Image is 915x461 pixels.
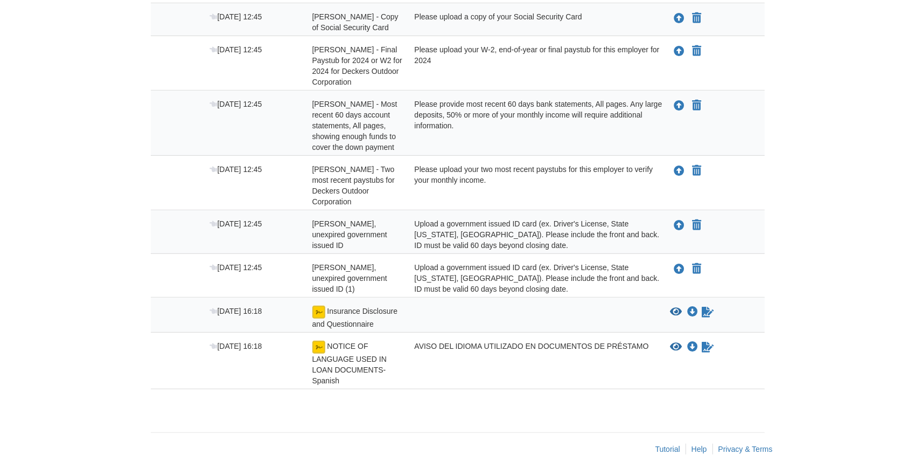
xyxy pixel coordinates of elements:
[312,263,387,293] span: [PERSON_NAME], unexpired government issued ID (1)
[407,99,662,153] div: Please provide most recent 60 days bank statements, All pages. Any large deposits, 50% or more of...
[673,44,686,58] button: Upload Donald Arvizu - Final Paystub for 2024 or W2 for 2024 for Deckers Outdoor Corporation
[670,342,682,353] button: View NOTICE OF LANGUAGE USED IN LOAN DOCUMENTS-Spanish
[692,45,703,58] button: Declare Donald Arvizu - Final Paystub for 2024 or W2 for 2024 for Deckers Outdoor Corporation not...
[312,12,399,32] span: [PERSON_NAME] - Copy of Social Security Card
[692,445,707,453] a: Help
[312,342,387,385] span: NOTICE OF LANGUAGE USED IN LOAN DOCUMENTS-Spanish
[210,45,262,54] span: [DATE] 12:45
[407,164,662,207] div: Please upload your two most recent paystubs for this employer to verify your monthly income.
[718,445,773,453] a: Privacy & Terms
[407,341,662,386] div: AVISO DEL IDIOMA UTILIZADO EN DOCUMENTOS DE PRÉSTAMO
[692,164,703,177] button: Declare Donald Arvizu - Two most recent paystubs for Deckers Outdoor Corporation not applicable
[210,219,262,228] span: [DATE] 12:45
[312,219,387,250] span: [PERSON_NAME], unexpired government issued ID
[407,218,662,251] div: Upload a government issued ID card (ex. Driver's License, State [US_STATE], [GEOGRAPHIC_DATA]). P...
[210,342,262,350] span: [DATE] 16:18
[688,343,699,352] a: Download NOTICE OF LANGUAGE USED IN LOAN DOCUMENTS-Spanish
[692,99,703,112] button: Declare Donald Arvizu - Most recent 60 days account statements, All pages, showing enough funds t...
[312,306,325,319] img: Ready for you to esign
[673,218,686,232] button: Upload Donald Arvizu - Valid, unexpired government issued ID
[692,219,703,232] button: Declare Donald Arvizu - Valid, unexpired government issued ID not applicable
[210,100,262,108] span: [DATE] 12:45
[210,263,262,272] span: [DATE] 12:45
[670,307,682,318] button: View Insurance Disclosure and Questionnaire
[210,12,262,21] span: [DATE] 12:45
[312,45,402,86] span: [PERSON_NAME] - Final Paystub for 2024 or W2 for 2024 for Deckers Outdoor Corporation
[312,341,325,354] img: Ready for you to esign
[701,341,715,354] a: Sign Form
[407,262,662,294] div: Upload a government issued ID card (ex. Driver's License, State [US_STATE], [GEOGRAPHIC_DATA]). P...
[701,306,715,319] a: Sign Form
[312,307,398,328] span: Insurance Disclosure and Questionnaire
[407,11,662,33] div: Please upload a copy of your Social Security Card
[312,100,397,152] span: [PERSON_NAME] - Most recent 60 days account statements, All pages, showing enough funds to cover ...
[673,262,686,276] button: Upload Donald Arvizu - Valid, unexpired government issued ID (1)
[210,165,262,174] span: [DATE] 12:45
[692,12,703,25] button: Declare Donald Arvizu - Copy of Social Security Card not applicable
[673,11,686,25] button: Upload Donald Arvizu - Copy of Social Security Card
[688,308,699,316] a: Download Insurance Disclosure and Questionnaire
[673,164,686,178] button: Upload Donald Arvizu - Two most recent paystubs for Deckers Outdoor Corporation
[407,44,662,87] div: Please upload your W-2, end-of-year or final paystub for this employer for 2024
[692,263,703,276] button: Declare Donald Arvizu - Valid, unexpired government issued ID (1) not applicable
[210,307,262,315] span: [DATE] 16:18
[655,445,680,453] a: Tutorial
[312,165,395,206] span: [PERSON_NAME] - Two most recent paystubs for Deckers Outdoor Corporation
[673,99,686,113] button: Upload Donald Arvizu - Most recent 60 days account statements, All pages, showing enough funds to...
